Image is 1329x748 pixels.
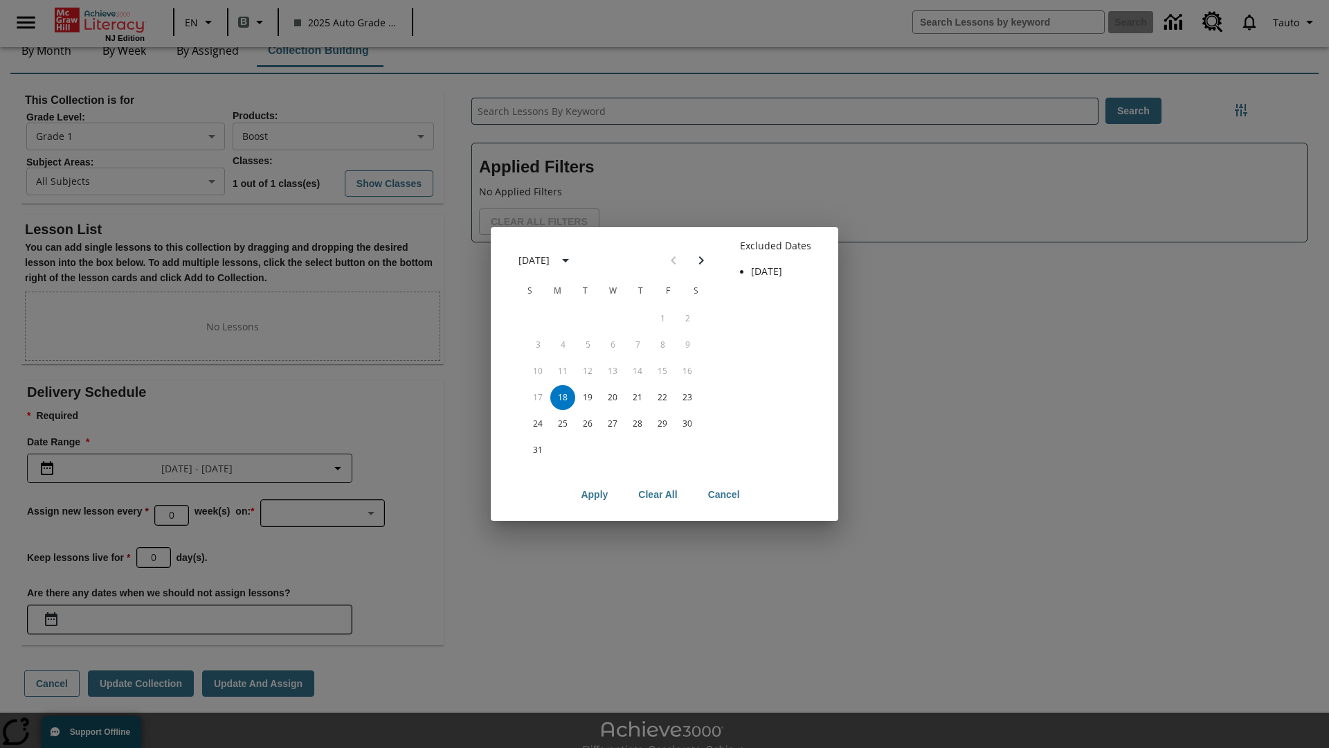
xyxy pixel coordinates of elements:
button: 19 [575,385,600,410]
button: 20 [600,385,625,410]
button: Cancel [697,482,751,508]
p: Excluded Dates [723,238,827,253]
button: 29 [650,411,675,436]
div: [DATE] [518,253,550,267]
span: Monday [545,277,570,305]
button: 30 [675,411,700,436]
button: Clear All [627,482,688,508]
button: 24 [525,411,550,436]
span: Thursday [628,277,653,305]
button: 21 [625,385,650,410]
span: Wednesday [600,277,625,305]
button: 23 [675,385,700,410]
span: Sunday [517,277,542,305]
span: Friday [656,277,680,305]
button: Next month [687,247,715,274]
span: [DATE] [751,265,782,278]
button: 28 [625,411,650,436]
span: Tuesday [572,277,597,305]
button: 27 [600,411,625,436]
button: 31 [525,438,550,463]
button: 26 [575,411,600,436]
button: 18 [550,385,575,410]
button: Apply [570,482,619,508]
button: 25 [550,411,575,436]
span: Saturday [683,277,708,305]
button: calendar view is open, switch to year view [554,249,577,272]
button: 22 [650,385,675,410]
